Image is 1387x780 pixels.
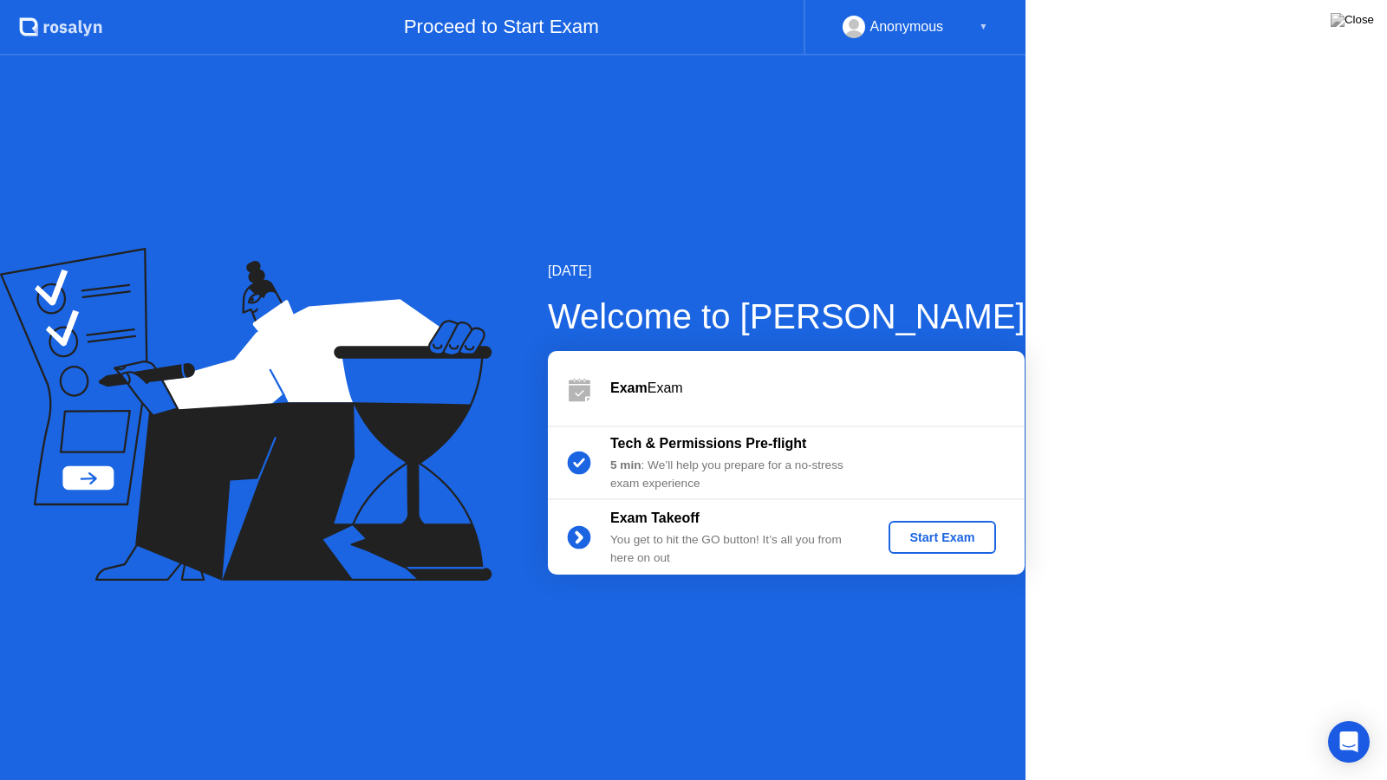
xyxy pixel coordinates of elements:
div: Anonymous [870,16,944,38]
div: You get to hit the GO button! It’s all you from here on out [610,531,860,567]
div: [DATE] [548,261,1026,282]
div: : We’ll help you prepare for a no-stress exam experience [610,457,860,492]
div: Exam [610,378,1025,399]
b: Exam Takeoff [610,510,700,525]
div: Start Exam [895,530,988,544]
img: Close [1331,13,1374,27]
button: Start Exam [889,521,995,554]
div: ▼ [979,16,987,38]
b: 5 min [610,458,641,471]
div: Welcome to [PERSON_NAME] [548,290,1026,342]
b: Tech & Permissions Pre-flight [610,436,806,451]
div: Open Intercom Messenger [1328,721,1370,763]
b: Exam [610,380,648,395]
